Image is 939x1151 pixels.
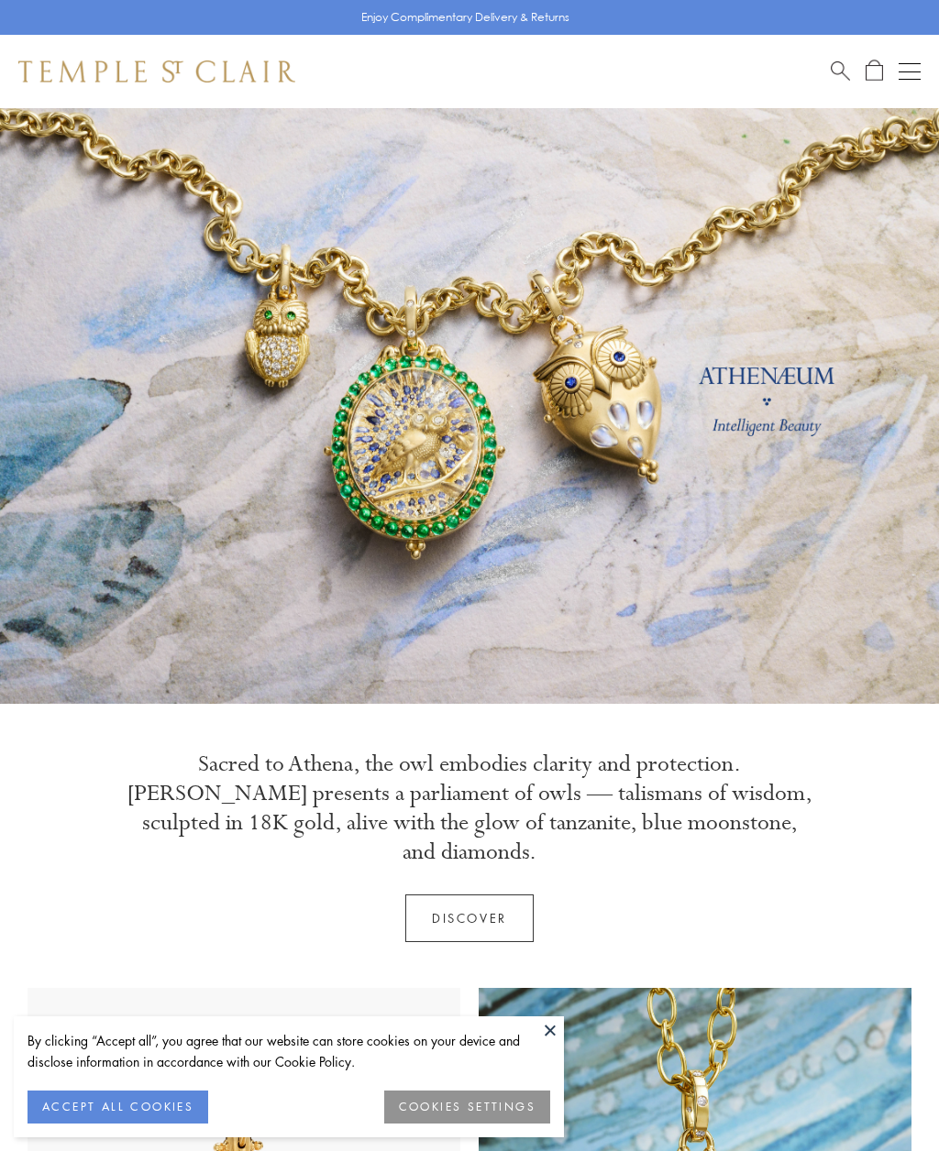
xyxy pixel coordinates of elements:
[384,1091,550,1124] button: COOKIES SETTINGS
[899,60,921,82] button: Open navigation
[831,60,850,82] a: Search
[28,1030,550,1072] div: By clicking “Accept all”, you agree that our website can store cookies on your device and disclos...
[126,750,813,867] p: Sacred to Athena, the owl embodies clarity and protection. [PERSON_NAME] presents a parliament of...
[405,894,534,942] a: Discover
[28,1091,208,1124] button: ACCEPT ALL COOKIES
[18,60,295,82] img: Temple St. Clair
[361,8,569,27] p: Enjoy Complimentary Delivery & Returns
[866,60,883,82] a: Open Shopping Bag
